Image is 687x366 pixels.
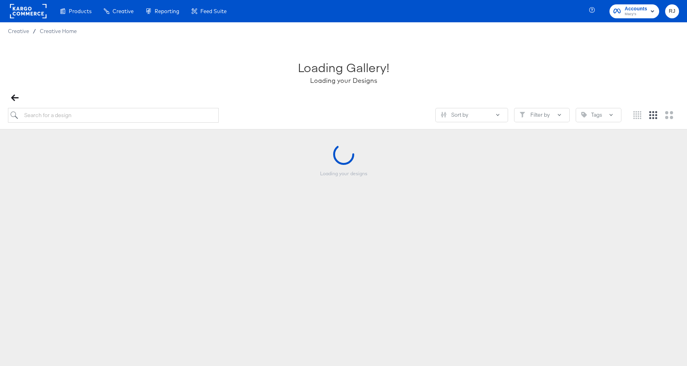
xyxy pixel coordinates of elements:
span: Creative [8,28,29,34]
div: Loading your designs [304,170,383,223]
span: / [29,28,40,34]
input: Search for a design [8,108,219,123]
button: FilterFilter by [514,108,570,122]
div: Loading your Designs [310,76,377,85]
a: Creative Home [40,28,77,34]
div: Loading Gallery! [298,59,389,76]
span: Reporting [155,8,179,14]
svg: Large grid [665,111,673,119]
span: Accounts [625,5,647,13]
svg: Sliders [441,112,446,117]
span: RJ [668,7,676,16]
span: Feed Suite [200,8,227,14]
svg: Small grid [633,111,641,119]
svg: Medium grid [649,111,657,119]
button: SlidersSort by [435,108,508,122]
button: RJ [665,4,679,18]
span: Creative [113,8,134,14]
svg: Tag [581,112,587,117]
button: TagTags [576,108,621,122]
span: Products [69,8,91,14]
svg: Filter [520,112,525,117]
button: AccountsMacy's [609,4,659,18]
span: Macy's [625,11,647,18]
